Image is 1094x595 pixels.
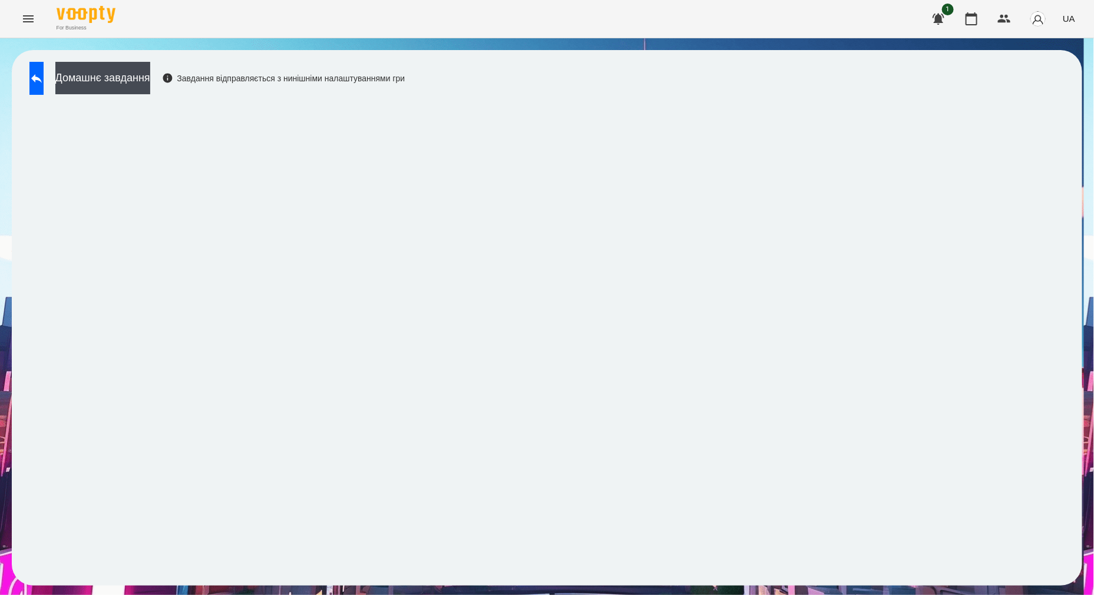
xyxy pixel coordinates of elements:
button: UA [1058,8,1080,29]
span: 1 [942,4,954,15]
span: For Business [57,24,115,32]
span: UA [1063,12,1075,25]
img: avatar_s.png [1030,11,1046,27]
img: Voopty Logo [57,6,115,23]
button: Menu [14,5,42,33]
div: Завдання відправляється з нинішніми налаштуваннями гри [162,72,405,84]
button: Домашнє завдання [55,62,150,94]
